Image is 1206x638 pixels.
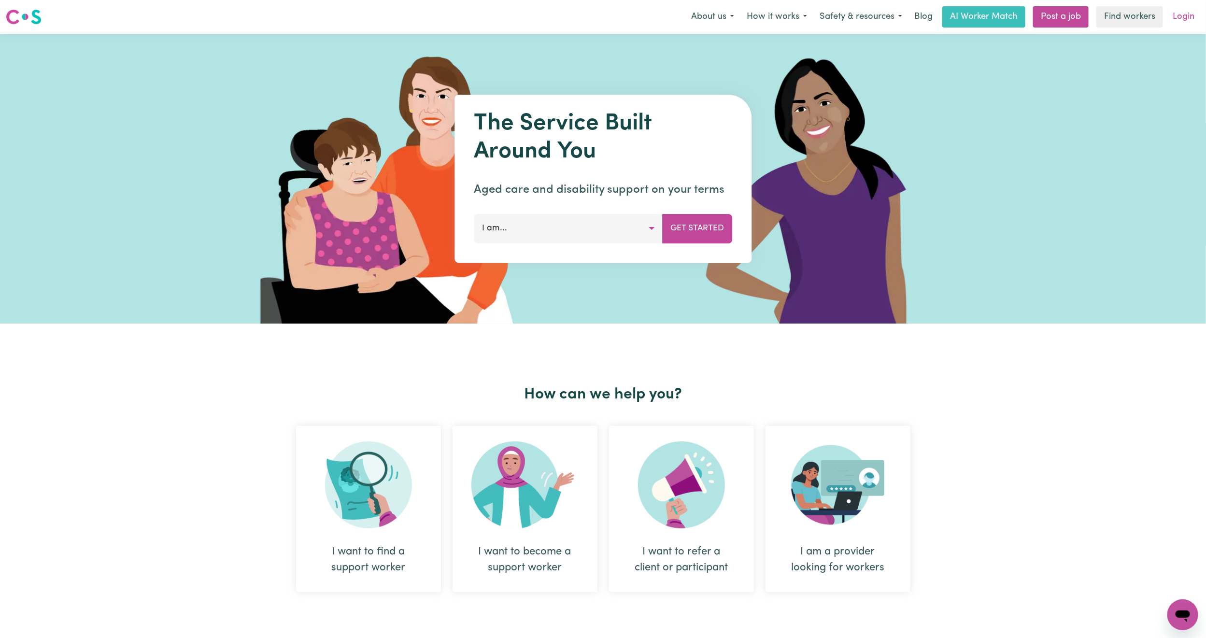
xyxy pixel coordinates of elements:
div: I want to refer a client or participant [632,544,731,576]
a: Blog [908,6,938,28]
div: I am a provider looking for workers [766,426,910,592]
button: Safety & resources [813,7,908,27]
img: Become Worker [471,441,579,528]
h2: How can we help you? [290,385,916,404]
a: Login [1167,6,1200,28]
button: About us [685,7,740,27]
div: I want to find a support worker [319,544,418,576]
div: I want to become a support worker [476,544,574,576]
p: Aged care and disability support on your terms [474,181,732,198]
div: I want to find a support worker [296,426,441,592]
a: Careseekers logo [6,6,42,28]
a: AI Worker Match [942,6,1025,28]
div: I want to become a support worker [453,426,597,592]
button: Get Started [662,214,732,243]
button: I am... [474,214,663,243]
a: Find workers [1096,6,1163,28]
button: How it works [740,7,813,27]
div: I want to refer a client or participant [609,426,754,592]
iframe: Button to launch messaging window, conversation in progress [1167,599,1198,630]
img: Search [325,441,412,528]
img: Careseekers logo [6,8,42,26]
a: Post a job [1033,6,1089,28]
div: I am a provider looking for workers [789,544,887,576]
img: Provider [791,441,885,528]
h1: The Service Built Around You [474,110,732,166]
img: Refer [638,441,725,528]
